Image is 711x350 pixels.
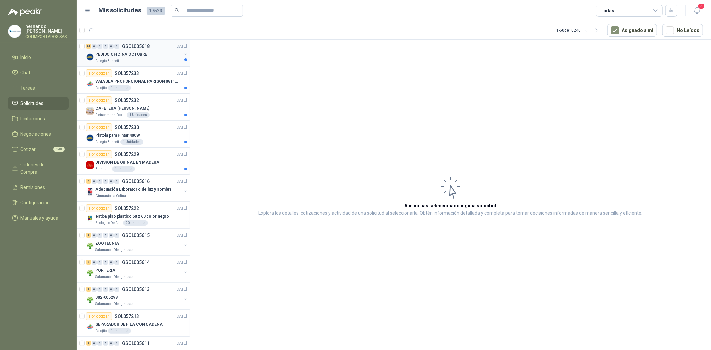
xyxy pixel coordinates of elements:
[108,328,131,334] div: 1 Unidades
[8,181,69,194] a: Remisiones
[114,233,119,238] div: 0
[92,341,97,346] div: 0
[176,178,187,185] p: [DATE]
[21,161,62,176] span: Órdenes de Compra
[86,44,91,49] div: 14
[114,287,119,292] div: 0
[97,179,102,184] div: 0
[115,206,139,211] p: SOL057222
[176,232,187,239] p: [DATE]
[176,124,187,131] p: [DATE]
[53,147,65,152] span: 140
[77,121,190,148] a: Por cotizarSOL057230[DATE] Company LogoPistola para Pintar 400WColegio Bennett1 Unidades
[122,260,150,265] p: GSOL005614
[109,233,114,238] div: 0
[97,44,102,49] div: 0
[8,112,69,125] a: Licitaciones
[122,341,150,346] p: GSOL005611
[21,214,59,222] span: Manuales y ayuda
[21,115,45,122] span: Licitaciones
[21,130,51,138] span: Negociaciones
[86,269,94,277] img: Company Logo
[95,85,107,91] p: Patojito
[120,139,143,145] div: 1 Unidades
[122,179,150,184] p: GSOL005616
[176,313,187,320] p: [DATE]
[77,67,190,94] a: Por cotizarSOL057233[DATE] Company LogoVALVULA PROPORCIONAL PARISON 0811404612 / 4WRPEH6C4 REXROT...
[92,260,97,265] div: 0
[108,85,131,91] div: 1 Unidades
[8,128,69,140] a: Negociaciones
[95,294,118,301] p: 002-005298
[95,159,159,166] p: DIVISION DE ORINAL EN MADERA
[95,220,122,226] p: Zoologico De Cali
[112,166,135,172] div: 4 Unidades
[103,341,108,346] div: 0
[147,7,165,15] span: 17523
[77,202,190,229] a: Por cotizarSOL057222[DATE] Company Logoestiba piso plastico 60 x 60 color negroZoologico De Cali2...
[8,51,69,64] a: Inicio
[8,212,69,224] a: Manuales y ayuda
[86,312,112,320] div: Por cotizar
[97,341,102,346] div: 0
[86,258,188,280] a: 4 0 0 0 0 0 GSOL005614[DATE] Company LogoPORTERIASalamanca Oleaginosas SAS
[97,287,102,292] div: 0
[123,220,148,226] div: 20 Unidades
[86,323,94,331] img: Company Logo
[122,287,150,292] p: GSOL005613
[109,341,114,346] div: 0
[92,287,97,292] div: 0
[21,100,44,107] span: Solicitudes
[95,132,140,139] p: Pistola para Pintar 400W
[86,179,91,184] div: 5
[95,274,137,280] p: Salamanca Oleaginosas SAS
[95,139,119,145] p: Colegio Bennett
[77,94,190,121] a: Por cotizarSOL057232[DATE] Company LogoCAFETERA [PERSON_NAME]Fleischmann Foods S.A.1 Unidades
[77,310,190,337] a: Por cotizarSOL057213[DATE] Company LogoSEPARADOR DE FILA CON CADENAPatojito1 Unidades
[114,260,119,265] div: 0
[86,296,94,304] img: Company Logo
[8,97,69,110] a: Solicitudes
[607,24,657,37] button: Asignado a mi
[122,44,150,49] p: GSOL005618
[92,233,97,238] div: 0
[21,54,31,61] span: Inicio
[21,84,35,92] span: Tareas
[86,260,91,265] div: 4
[97,233,102,238] div: 0
[95,267,115,274] p: PORTERIA
[86,42,188,64] a: 14 0 0 0 0 0 GSOL005618[DATE] Company LogoPEDIDO OFICINA OCTUBREColegio Bennett
[95,301,137,307] p: Salamanca Oleaginosas SAS
[114,44,119,49] div: 0
[86,150,112,158] div: Por cotizar
[114,341,119,346] div: 0
[21,146,36,153] span: Cotizar
[95,186,171,193] p: Adecuación Laboratorio de luz y sombra
[95,328,107,334] p: Patojito
[8,8,42,16] img: Logo peakr
[86,233,91,238] div: 1
[21,184,45,191] span: Remisiones
[95,58,119,64] p: Colegio Bennett
[691,5,703,17] button: 3
[95,193,126,199] p: Gimnasio La Colina
[259,209,643,217] p: Explora los detalles, cotizaciones y actividad de una solicitud al seleccionarla. Obtén informaci...
[8,82,69,94] a: Tareas
[115,98,139,103] p: SOL057232
[95,166,111,172] p: Blanquita
[115,152,139,157] p: SOL057229
[8,25,21,38] img: Company Logo
[86,188,94,196] img: Company Logo
[92,44,97,49] div: 0
[115,314,139,319] p: SOL057213
[122,233,150,238] p: GSOL005615
[95,213,169,220] p: estiba piso plastico 60 x 60 color negro
[109,260,114,265] div: 0
[176,151,187,158] p: [DATE]
[176,205,187,212] p: [DATE]
[86,242,94,250] img: Company Logo
[92,179,97,184] div: 0
[95,51,147,58] p: PEDIDO OFICINA OCTUBRE
[25,24,69,33] p: hernando [PERSON_NAME]
[109,44,114,49] div: 0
